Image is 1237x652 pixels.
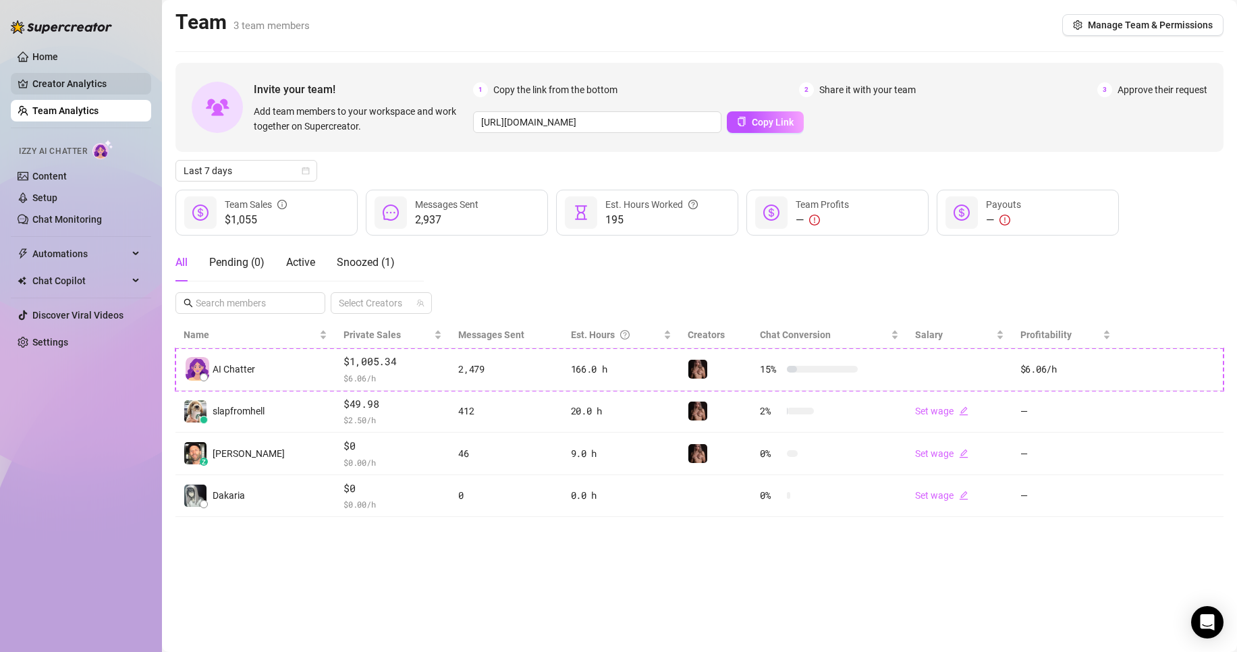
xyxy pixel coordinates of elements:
[571,488,671,503] div: 0.0 h
[337,256,395,269] span: Snoozed ( 1 )
[571,446,671,461] div: 9.0 h
[343,396,442,412] span: $49.98
[796,199,849,210] span: Team Profits
[186,357,209,381] img: izzy-ai-chatter-avatar-DDCN_rTZ.svg
[458,329,524,340] span: Messages Sent
[277,197,287,212] span: info-circle
[32,105,99,116] a: Team Analytics
[1191,606,1224,639] div: Open Intercom Messenger
[571,404,671,418] div: 20.0 h
[959,406,968,416] span: edit
[1012,391,1119,433] td: —
[915,406,968,416] a: Set wageedit
[1118,82,1207,97] span: Approve their request
[200,458,208,466] div: z
[383,205,399,221] span: message
[473,82,488,97] span: 1
[493,82,617,97] span: Copy the link from the bottom
[254,104,468,134] span: Add team members to your workspace and work together on Supercreator.
[184,442,207,464] img: Brian Anderson
[209,254,265,271] div: Pending ( 0 )
[571,362,671,377] div: 166.0 h
[92,140,113,159] img: AI Chatter
[763,205,779,221] span: dollar-circle
[573,205,589,221] span: hourglass
[458,404,554,418] div: 412
[809,215,820,225] span: exclamation-circle
[32,243,128,265] span: Automations
[1088,20,1213,30] span: Manage Team & Permissions
[175,254,188,271] div: All
[688,197,698,212] span: question-circle
[605,212,698,228] span: 195
[760,488,781,503] span: 0 %
[688,444,707,463] img: de.athene
[1073,20,1082,30] span: setting
[915,490,968,501] a: Set wageedit
[1012,475,1119,518] td: —
[184,161,309,181] span: Last 7 days
[688,360,707,379] img: de.athene
[184,298,193,308] span: search
[458,362,554,377] div: 2,479
[18,248,28,259] span: thunderbolt
[32,192,57,203] a: Setup
[760,404,781,418] span: 2 %
[184,400,207,423] img: slapfromhell
[415,212,478,228] span: 2,937
[737,117,746,126] span: copy
[1012,433,1119,475] td: —
[175,9,310,35] h2: Team
[680,322,752,348] th: Creators
[760,362,781,377] span: 15 %
[184,327,317,342] span: Name
[32,310,123,321] a: Discover Viral Videos
[458,446,554,461] div: 46
[1097,82,1112,97] span: 3
[286,256,315,269] span: Active
[752,117,794,128] span: Copy Link
[620,327,630,342] span: question-circle
[819,82,916,97] span: Share it with your team
[343,481,442,497] span: $0
[11,20,112,34] img: logo-BBDzfeDw.svg
[959,491,968,500] span: edit
[688,402,707,420] img: de.athene
[954,205,970,221] span: dollar-circle
[32,337,68,348] a: Settings
[760,329,831,340] span: Chat Conversion
[343,413,442,427] span: $ 2.50 /h
[1062,14,1224,36] button: Manage Team & Permissions
[999,215,1010,225] span: exclamation-circle
[192,205,209,221] span: dollar-circle
[254,81,473,98] span: Invite your team!
[32,214,102,225] a: Chat Monitoring
[343,371,442,385] span: $ 6.06 /h
[32,270,128,292] span: Chat Copilot
[302,167,310,175] span: calendar
[32,51,58,62] a: Home
[915,448,968,459] a: Set wageedit
[196,296,306,310] input: Search members
[416,299,424,307] span: team
[760,446,781,461] span: 0 %
[799,82,814,97] span: 2
[213,362,255,377] span: AI Chatter
[343,329,401,340] span: Private Sales
[225,197,287,212] div: Team Sales
[225,212,287,228] span: $1,055
[415,199,478,210] span: Messages Sent
[233,20,310,32] span: 3 team members
[343,456,442,469] span: $ 0.00 /h
[605,197,698,212] div: Est. Hours Worked
[458,488,554,503] div: 0
[32,73,140,94] a: Creator Analytics
[19,145,87,158] span: Izzy AI Chatter
[915,329,943,340] span: Salary
[986,199,1021,210] span: Payouts
[213,446,285,461] span: [PERSON_NAME]
[986,212,1021,228] div: —
[1020,362,1111,377] div: $6.06 /h
[727,111,804,133] button: Copy Link
[343,497,442,511] span: $ 0.00 /h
